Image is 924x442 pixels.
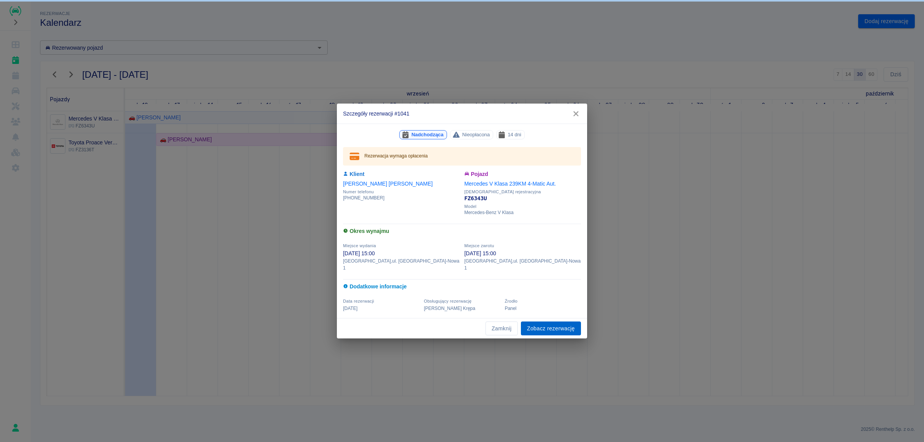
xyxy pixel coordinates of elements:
p: Mercedes-Benz V Klasa [464,209,581,216]
p: FZ6343U [464,194,581,203]
h6: Okres wynajmu [343,227,581,235]
span: Numer telefonu [343,189,460,194]
h6: Klient [343,170,460,178]
a: Mercedes V Klasa 239KM 4-Matic Aut. [464,181,556,187]
span: Miejsce zwrotu [464,243,494,248]
p: [GEOGRAPHIC_DATA] , ul. [GEOGRAPHIC_DATA]-Nowa 1 [343,258,460,271]
p: [PHONE_NUMBER] [343,194,460,201]
p: [PERSON_NAME] Krępa [424,305,500,312]
p: [DATE] [343,305,419,312]
div: Rezerwacja wymaga opłacenia [365,149,428,163]
span: [DEMOGRAPHIC_DATA] rejestracyjna [464,189,581,194]
p: [DATE] 15:00 [464,249,581,258]
span: Miejsce wydania [343,243,376,248]
h2: Szczegóły rezerwacji #1041 [337,104,587,124]
p: Panel [505,305,581,312]
span: Żrodło [505,299,517,303]
span: Nieopłacona [459,131,493,139]
h6: Dodatkowe informacje [343,283,581,291]
span: Nadchodząca [408,131,447,139]
p: [DATE] 15:00 [343,249,460,258]
span: Model [464,204,581,209]
p: [GEOGRAPHIC_DATA] , ul. [GEOGRAPHIC_DATA]-Nowa 1 [464,258,581,271]
button: Zamknij [485,321,518,336]
a: [PERSON_NAME] [PERSON_NAME] [343,181,433,187]
span: 14 dni [505,131,524,139]
span: Obsługujący rezerwację [424,299,472,303]
a: Zobacz rezerwację [521,321,581,336]
h6: Pojazd [464,170,581,178]
span: Data rezerwacji [343,299,374,303]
